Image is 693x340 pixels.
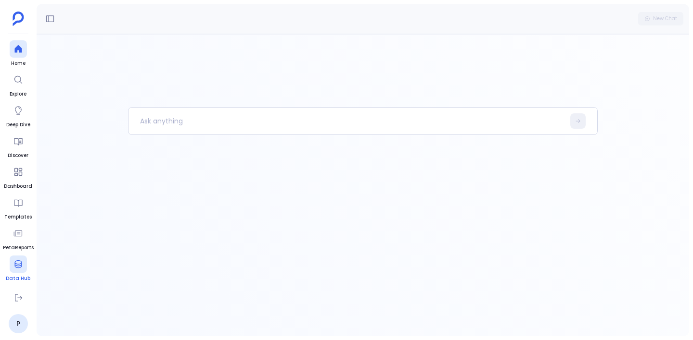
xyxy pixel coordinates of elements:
a: Deep Dive [6,102,30,129]
a: Templates [4,194,32,221]
span: Data Hub [6,275,30,282]
a: P [9,314,28,333]
span: Dashboard [4,182,32,190]
span: Explore [10,90,27,98]
img: petavue logo [13,12,24,26]
span: Templates [4,213,32,221]
a: PetaReports [3,225,34,252]
span: Home [10,60,27,67]
a: Dashboard [4,163,32,190]
a: Discover [8,133,28,159]
a: Home [10,40,27,67]
a: Data Hub [6,255,30,282]
span: Discover [8,152,28,159]
span: PetaReports [3,244,34,252]
a: Explore [10,71,27,98]
span: Deep Dive [6,121,30,129]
